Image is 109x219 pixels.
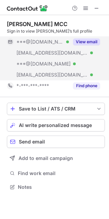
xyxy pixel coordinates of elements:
[19,139,45,145] span: Send email
[19,155,73,161] span: Add to email campaign
[7,182,105,192] button: Notes
[16,39,64,45] span: ***@[DOMAIN_NAME]
[7,152,105,164] button: Add to email campaign
[19,123,92,128] span: AI write personalized message
[16,50,88,56] span: [EMAIL_ADDRESS][DOMAIN_NAME]
[7,103,105,115] button: save-profile-one-click
[7,4,48,12] img: ContactOut v5.3.10
[73,82,100,89] button: Reveal Button
[7,169,105,178] button: Find work email
[19,106,93,112] div: Save to List / ATS / CRM
[16,61,71,67] span: ***@[DOMAIN_NAME]
[18,170,102,176] span: Find work email
[73,38,100,45] button: Reveal Button
[16,72,88,78] span: [EMAIL_ADDRESS][DOMAIN_NAME]
[7,136,105,148] button: Send email
[18,184,102,190] span: Notes
[7,28,105,34] div: Sign in to view [PERSON_NAME]’s full profile
[7,21,68,27] div: [PERSON_NAME] MCC
[7,119,105,131] button: AI write personalized message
